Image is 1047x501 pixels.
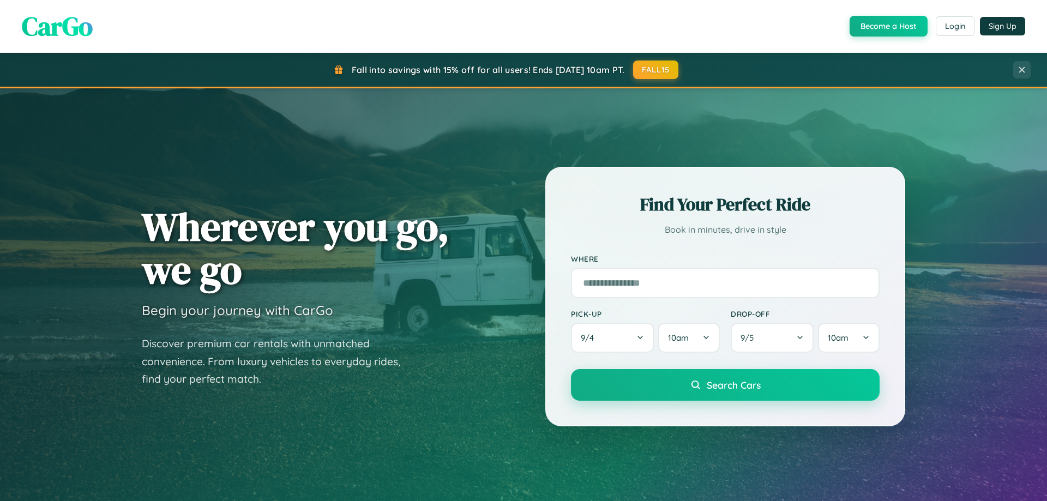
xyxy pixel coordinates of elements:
[741,333,759,343] span: 9 / 5
[828,333,849,343] span: 10am
[581,333,599,343] span: 9 / 4
[142,205,449,291] h1: Wherever you go, we go
[633,61,679,79] button: FALL15
[707,379,761,391] span: Search Cars
[571,222,880,238] p: Book in minutes, drive in style
[571,192,880,216] h2: Find Your Perfect Ride
[571,369,880,401] button: Search Cars
[980,17,1025,35] button: Sign Up
[850,16,928,37] button: Become a Host
[658,323,720,353] button: 10am
[142,302,333,318] h3: Begin your journey with CarGo
[818,323,880,353] button: 10am
[571,254,880,263] label: Where
[731,323,814,353] button: 9/5
[936,16,974,36] button: Login
[571,309,720,318] label: Pick-up
[731,309,880,318] label: Drop-off
[352,64,625,75] span: Fall into savings with 15% off for all users! Ends [DATE] 10am PT.
[22,8,93,44] span: CarGo
[571,323,654,353] button: 9/4
[142,335,414,388] p: Discover premium car rentals with unmatched convenience. From luxury vehicles to everyday rides, ...
[668,333,689,343] span: 10am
